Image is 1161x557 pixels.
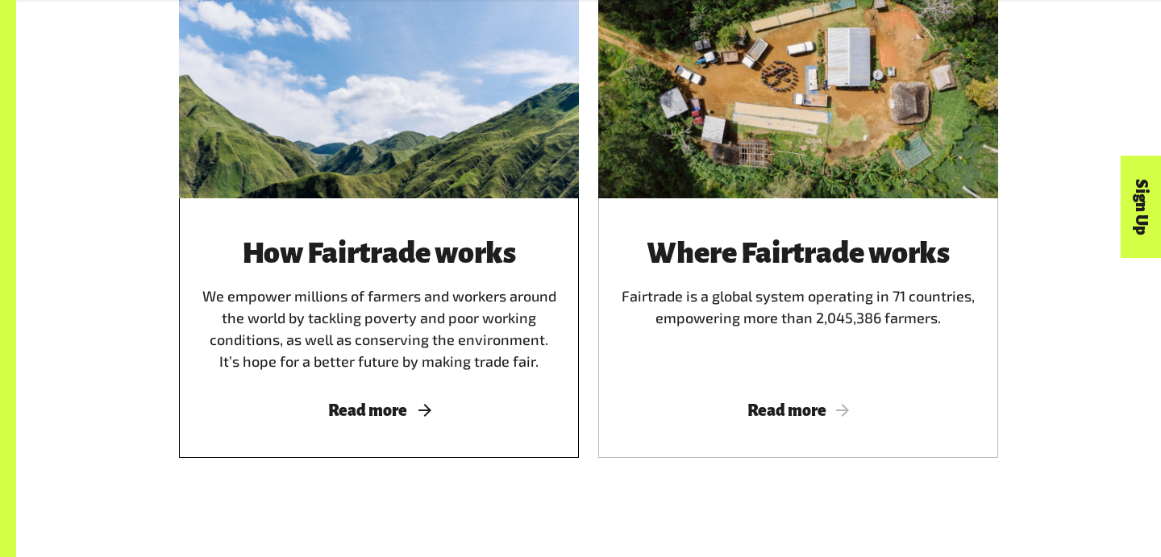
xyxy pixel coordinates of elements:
span: Read more [198,401,560,419]
span: Read more [618,401,979,419]
h3: How Fairtrade works [198,237,560,269]
h3: Where Fairtrade works [618,237,979,269]
div: We empower millions of farmers and workers around the world by tackling poverty and poor working ... [198,237,560,372]
div: Fairtrade is a global system operating in 71 countries, empowering more than 2,045,386 farmers. [618,237,979,372]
